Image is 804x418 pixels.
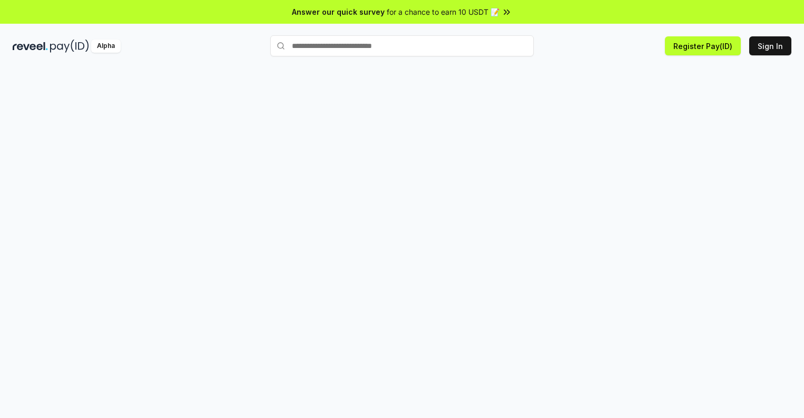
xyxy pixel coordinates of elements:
[13,40,48,53] img: reveel_dark
[749,36,791,55] button: Sign In
[91,40,121,53] div: Alpha
[50,40,89,53] img: pay_id
[387,6,499,17] span: for a chance to earn 10 USDT 📝
[665,36,741,55] button: Register Pay(ID)
[292,6,385,17] span: Answer our quick survey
